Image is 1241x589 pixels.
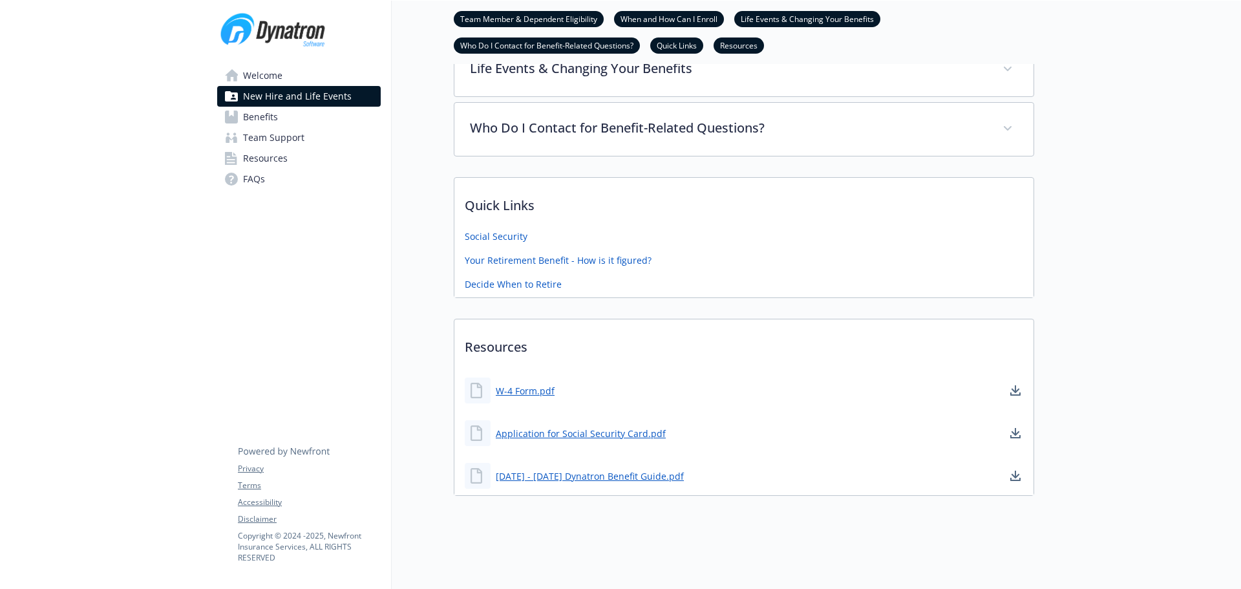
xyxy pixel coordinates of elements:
a: Benefits [217,107,381,127]
a: download document [1008,383,1023,398]
span: Team Support [243,127,304,148]
a: FAQs [217,169,381,189]
a: download document [1008,425,1023,441]
a: Welcome [217,65,381,86]
span: Benefits [243,107,278,127]
a: [DATE] - [DATE] Dynatron Benefit Guide.pdf [496,469,684,483]
p: Resources [454,319,1034,367]
a: Resources [714,39,764,51]
a: Quick Links [650,39,703,51]
p: Quick Links [454,178,1034,226]
a: Team Member & Dependent Eligibility [454,12,604,25]
a: Privacy [238,463,380,475]
a: Resources [217,148,381,169]
a: Accessibility [238,497,380,508]
a: When and How Can I Enroll [614,12,724,25]
div: Who Do I Contact for Benefit-Related Questions? [454,103,1034,156]
a: Your Retirement Benefit - How is it figured? [465,253,652,267]
p: Copyright © 2024 - 2025 , Newfront Insurance Services, ALL RIGHTS RESERVED [238,530,380,563]
a: download document [1008,468,1023,484]
a: Life Events & Changing Your Benefits [734,12,880,25]
div: Life Events & Changing Your Benefits [454,43,1034,96]
a: Terms [238,480,380,491]
a: Social Security [465,230,527,243]
span: Welcome [243,65,282,86]
a: Application for Social Security Card.pdf [496,427,666,440]
a: W-4 Form.pdf [496,384,555,398]
p: Life Events & Changing Your Benefits [470,59,987,78]
a: New Hire and Life Events [217,86,381,107]
span: New Hire and Life Events [243,86,352,107]
span: Resources [243,148,288,169]
a: Decide When to Retire [465,277,562,291]
span: FAQs [243,169,265,189]
a: Team Support [217,127,381,148]
a: Who Do I Contact for Benefit-Related Questions? [454,39,640,51]
a: Disclaimer [238,513,380,525]
p: Who Do I Contact for Benefit-Related Questions? [470,118,987,138]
